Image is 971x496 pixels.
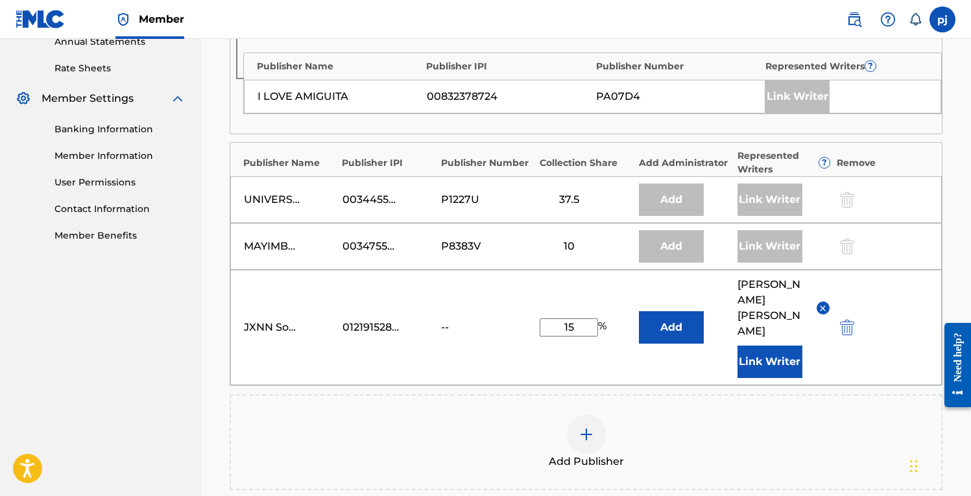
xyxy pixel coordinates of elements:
div: Drag [910,447,918,486]
span: % [598,318,610,337]
img: MLC Logo [16,10,66,29]
div: Publisher Name [257,60,420,73]
div: Help [875,6,901,32]
a: User Permissions [54,176,186,189]
img: Top Rightsholder [115,12,131,27]
a: Member Benefits [54,229,186,242]
div: Represented Writers [765,60,928,73]
div: Publisher IPI [426,60,589,73]
div: Remove [837,156,929,170]
span: ? [865,61,876,71]
a: Annual Statements [54,35,186,49]
div: PA07D4 [596,89,759,104]
div: Publisher Number [596,60,759,73]
div: I LOVE AMIGUITA [258,89,420,104]
a: Public Search [841,6,867,32]
img: search [846,12,862,27]
span: ? [819,158,830,168]
img: expand [170,91,186,106]
div: Notifications [909,13,922,26]
a: Banking Information [54,123,186,136]
div: Publisher Number [441,156,533,170]
div: Add Administrator [639,156,731,170]
a: Member Information [54,149,186,163]
div: Publisher IPI [342,156,434,170]
img: remove-from-list-button [818,303,828,313]
img: add [579,427,594,442]
a: Rate Sheets [54,62,186,75]
img: 12a2ab48e56ec057fbd8.svg [840,320,854,335]
div: 00832378724 [427,89,590,104]
span: Add Publisher [549,454,624,469]
img: Member Settings [16,91,31,106]
a: Contact Information [54,202,186,216]
img: help [880,12,896,27]
div: Represented Writers [737,149,830,176]
iframe: Chat Widget [906,434,971,496]
div: Publisher Name [243,156,335,170]
button: Link Writer [737,346,802,378]
button: Add [639,311,704,344]
span: [PERSON_NAME] [PERSON_NAME] [737,277,807,339]
span: Member [139,12,184,27]
div: User Menu [929,6,955,32]
div: Collection Share [540,156,632,170]
span: Member Settings [42,91,134,106]
iframe: Resource Center [935,313,971,418]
